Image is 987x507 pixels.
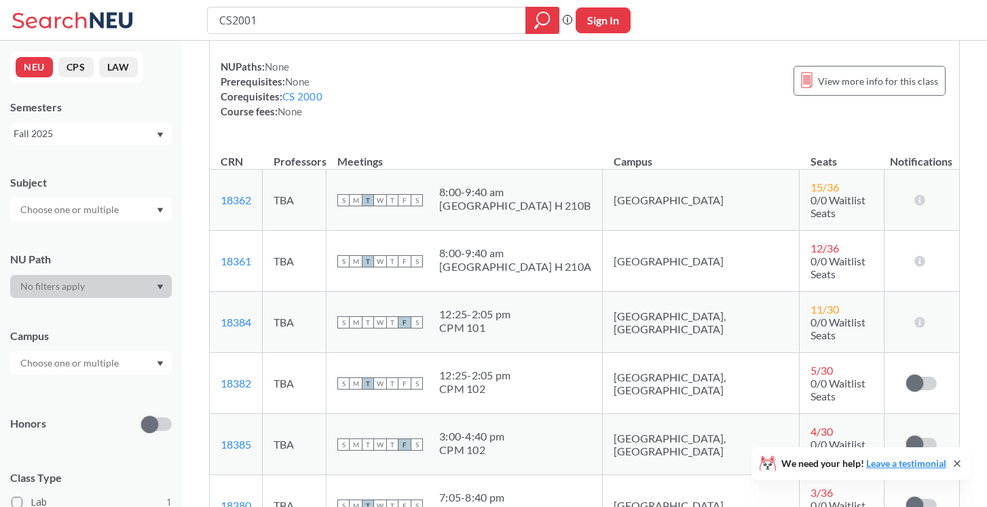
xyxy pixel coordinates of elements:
[10,252,172,267] div: NU Path
[16,57,53,77] button: NEU
[10,275,172,298] div: Dropdown arrow
[14,355,128,371] input: Choose one or multiple
[10,328,172,343] div: Campus
[781,459,946,468] span: We need your help!
[811,438,865,464] span: 0/0 Waitlist Seats
[439,246,591,260] div: 8:00 - 9:40 am
[285,75,310,88] span: None
[10,352,172,375] div: Dropdown arrow
[811,181,839,193] span: 15 / 36
[278,105,302,117] span: None
[818,73,938,90] span: View more info for this class
[14,202,128,218] input: Choose one or multiple
[398,438,411,451] span: F
[439,260,591,274] div: [GEOGRAPHIC_DATA] H 210A
[282,90,322,102] a: CS 2000
[157,132,164,138] svg: Dropdown arrow
[398,194,411,206] span: F
[811,193,865,219] span: 0/0 Waitlist Seats
[603,414,800,475] td: [GEOGRAPHIC_DATA], [GEOGRAPHIC_DATA]
[221,316,251,328] a: 18384
[439,321,510,335] div: CPM 101
[374,194,386,206] span: W
[362,255,374,267] span: T
[439,199,591,212] div: [GEOGRAPHIC_DATA] H 210B
[221,377,251,390] a: 18382
[534,11,551,30] svg: magnifying glass
[362,194,374,206] span: T
[221,59,322,119] div: NUPaths: Prerequisites: Corequisites: Course fees:
[221,438,251,451] a: 18385
[218,9,516,32] input: Class, professor, course number, "phrase"
[263,414,327,475] td: TBA
[10,175,172,190] div: Subject
[362,377,374,390] span: T
[439,185,591,199] div: 8:00 - 9:40 am
[10,100,172,115] div: Semesters
[439,430,504,443] div: 3:00 - 4:40 pm
[811,242,839,255] span: 12 / 36
[386,377,398,390] span: T
[603,140,800,170] th: Campus
[157,361,164,367] svg: Dropdown arrow
[263,140,327,170] th: Professors
[157,208,164,213] svg: Dropdown arrow
[10,198,172,221] div: Dropdown arrow
[603,231,800,292] td: [GEOGRAPHIC_DATA]
[386,255,398,267] span: T
[811,364,833,377] span: 5 / 30
[327,140,603,170] th: Meetings
[14,126,155,141] div: Fall 2025
[337,377,350,390] span: S
[386,316,398,328] span: T
[374,438,386,451] span: W
[603,353,800,414] td: [GEOGRAPHIC_DATA], [GEOGRAPHIC_DATA]
[10,416,46,432] p: Honors
[263,231,327,292] td: TBA
[439,307,510,321] div: 12:25 - 2:05 pm
[525,7,559,34] div: magnifying glass
[374,377,386,390] span: W
[350,377,362,390] span: M
[263,170,327,231] td: TBA
[263,353,327,414] td: TBA
[811,425,833,438] span: 4 / 30
[439,369,510,382] div: 12:25 - 2:05 pm
[866,457,946,469] a: Leave a testimonial
[811,255,865,280] span: 0/0 Waitlist Seats
[398,377,411,390] span: F
[811,486,833,499] span: 3 / 36
[603,170,800,231] td: [GEOGRAPHIC_DATA]
[374,316,386,328] span: W
[362,438,374,451] span: T
[337,194,350,206] span: S
[811,316,865,341] span: 0/0 Waitlist Seats
[58,57,94,77] button: CPS
[386,438,398,451] span: T
[265,60,289,73] span: None
[439,382,510,396] div: CPM 102
[439,491,591,504] div: 7:05 - 8:40 pm
[337,438,350,451] span: S
[811,303,839,316] span: 11 / 30
[337,255,350,267] span: S
[221,193,251,206] a: 18362
[350,316,362,328] span: M
[350,438,362,451] span: M
[411,377,423,390] span: S
[411,316,423,328] span: S
[603,292,800,353] td: [GEOGRAPHIC_DATA], [GEOGRAPHIC_DATA]
[362,316,374,328] span: T
[221,154,243,169] div: CRN
[398,255,411,267] span: F
[10,470,172,485] span: Class Type
[10,123,172,145] div: Fall 2025Dropdown arrow
[99,57,138,77] button: LAW
[439,443,504,457] div: CPM 102
[411,438,423,451] span: S
[884,140,958,170] th: Notifications
[337,316,350,328] span: S
[811,377,865,402] span: 0/0 Waitlist Seats
[350,255,362,267] span: M
[800,140,884,170] th: Seats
